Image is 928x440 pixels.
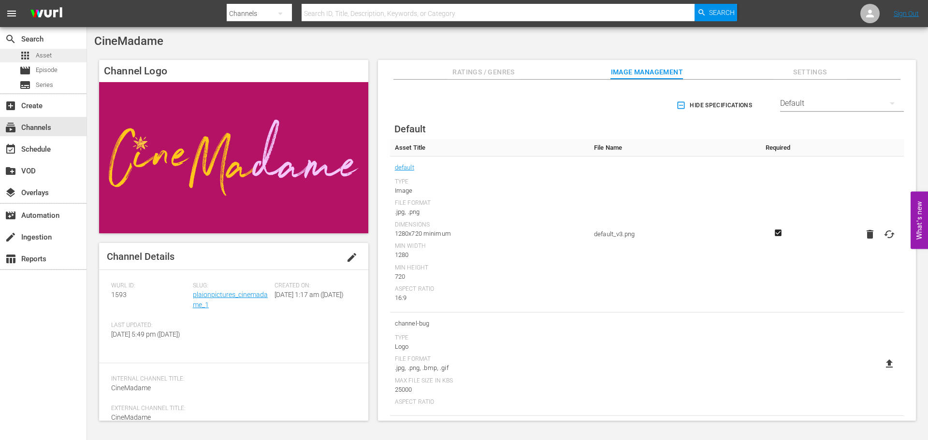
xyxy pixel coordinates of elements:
span: Search [709,4,735,21]
span: Ratings / Genres [448,66,520,78]
span: Create [5,100,16,112]
span: Asset [19,50,31,61]
span: Episode [36,65,58,75]
div: Min Width [395,242,584,250]
div: Type [395,334,584,342]
span: channel-bug [395,317,584,330]
th: File Name [589,139,757,156]
span: Default [394,123,426,135]
div: Aspect Ratio [395,285,584,293]
img: CineMadame [99,82,368,233]
div: File Format [395,199,584,207]
span: VOD [5,165,16,177]
span: Schedule [5,143,16,155]
div: Default [780,90,904,117]
div: Min Height [395,264,584,272]
div: File Format [395,355,584,363]
div: 1280 [395,250,584,260]
img: ans4CAIJ8jUAAAAAAAAAAAAAAAAAAAAAAAAgQb4GAAAAAAAAAAAAAAAAAAAAAAAAJMjXAAAAAAAAAAAAAAAAAAAAAAAAgAT5G... [23,2,70,25]
span: Settings [774,66,846,78]
button: edit [340,246,363,269]
button: Search [695,4,737,21]
div: Dimensions [395,221,584,229]
div: Image [395,186,584,196]
a: plaionpictures_cinemadame_1 [193,291,268,309]
span: Series [19,79,31,91]
span: Internal Channel Title: [111,375,351,383]
a: default [395,161,414,174]
span: CineMadame [94,34,163,48]
span: Bits Tile [395,421,584,433]
span: Created On: [275,282,351,290]
span: Last Updated: [111,322,188,329]
a: Sign Out [894,10,919,17]
button: Hide Specifications [674,92,756,119]
span: Episode [19,65,31,76]
span: Search [5,33,16,45]
span: Automation [5,210,16,221]
div: Max File Size In Kbs [395,377,584,385]
svg: Required [772,228,784,237]
div: .jpg, .png, .bmp, .gif [395,363,584,373]
span: Slug: [193,282,270,290]
span: [DATE] 1:17 am ([DATE]) [275,291,344,298]
span: 1593 [111,291,127,298]
span: CineMadame [111,413,151,421]
span: Overlays [5,187,16,199]
th: Required [757,139,799,156]
span: External Channel Title: [111,405,351,412]
span: CineMadame [111,384,151,392]
div: Logo [395,342,584,352]
div: Aspect Ratio [395,398,584,406]
span: Ingestion [5,231,16,243]
td: default_v3.png [589,156,757,312]
span: Channels [5,122,16,133]
span: Wurl ID: [111,282,188,290]
span: Asset [36,51,52,60]
span: Series [36,80,53,90]
span: Hide Specifications [678,100,752,111]
span: menu [6,8,17,19]
div: 25000 [395,385,584,395]
span: edit [346,252,358,263]
div: 16:9 [395,293,584,303]
h4: Channel Logo [99,60,368,82]
span: Channel Details [107,251,174,262]
button: Open Feedback Widget [911,191,928,249]
div: 1280x720 minimum [395,229,584,239]
div: .jpg, .png [395,207,584,217]
span: Image Management [610,66,683,78]
span: Reports [5,253,16,265]
div: Type [395,178,584,186]
div: 720 [395,272,584,282]
th: Asset Title [390,139,589,156]
span: [DATE] 5:49 pm ([DATE]) [111,330,180,338]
